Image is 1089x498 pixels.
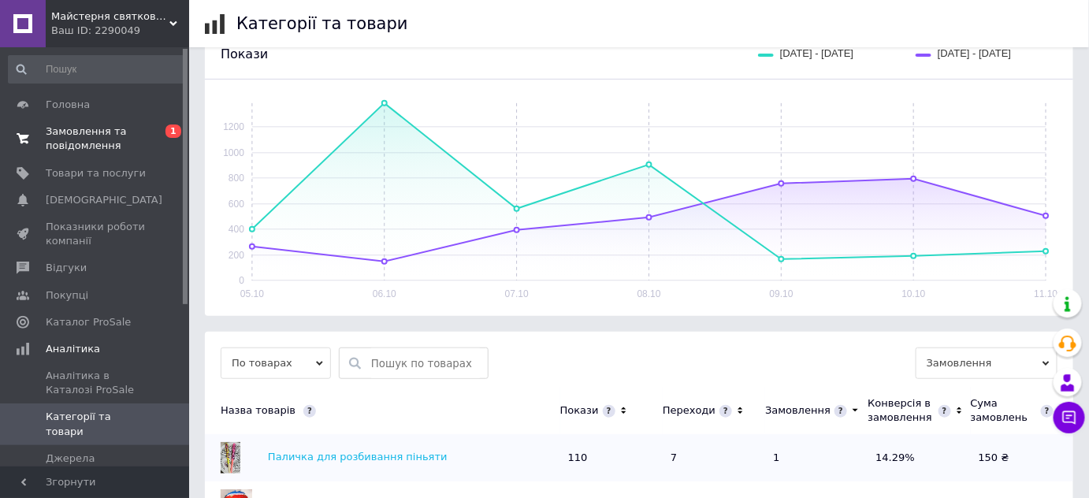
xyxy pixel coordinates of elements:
span: [DEMOGRAPHIC_DATA] [46,193,162,207]
td: 150 ₴ [971,434,1073,481]
span: Показники роботи компанії [46,220,146,248]
span: Замовлення [916,347,1057,379]
div: Покази [560,403,599,418]
img: Паличка для розбивання піньяти [221,442,240,474]
text: 10.10 [902,288,926,299]
td: 110 [560,434,663,481]
button: Чат з покупцем [1054,402,1085,433]
div: Переходи [663,403,715,418]
td: 14.29% [868,434,971,481]
span: Відгуки [46,261,87,275]
div: Замовлення [765,403,831,418]
td: 1 [765,434,868,481]
span: Каталог ProSale [46,315,131,329]
span: Покупці [46,288,88,303]
text: 06.10 [373,288,396,299]
span: По товарах [221,347,331,379]
text: 09.10 [770,288,794,299]
span: Товари та послуги [46,166,146,180]
text: 11.10 [1035,288,1058,299]
span: 1 [165,124,181,138]
div: Ваш ID: 2290049 [51,24,189,38]
text: 1200 [223,121,244,132]
text: 600 [229,199,244,210]
text: 05.10 [240,288,264,299]
span: Покази [221,46,268,61]
text: 800 [229,173,244,184]
span: Майстерня святкового декору "SunnyDecor" [51,9,169,24]
span: Головна [46,98,90,112]
div: Конверсія в замовлення [868,396,935,425]
span: Замовлення та повідомлення [46,124,146,153]
div: Назва товарів [205,403,552,418]
span: Категорії та товари [46,410,146,438]
text: 400 [229,224,244,235]
span: Джерела [46,452,95,466]
span: Аналітика в Каталозі ProSale [46,369,146,397]
text: 200 [229,250,244,261]
div: Сума замовлень [971,396,1037,425]
td: 7 [663,434,765,481]
text: 08.10 [637,288,661,299]
text: 0 [239,275,244,286]
input: Пошук по товарах [371,348,480,378]
text: 07.10 [505,288,529,299]
h1: Категорії та товари [236,14,408,33]
span: Аналітика [46,342,100,356]
input: Пошук [8,55,186,84]
a: Паличка для розбивання піньяти [268,452,448,463]
text: 1000 [223,147,244,158]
